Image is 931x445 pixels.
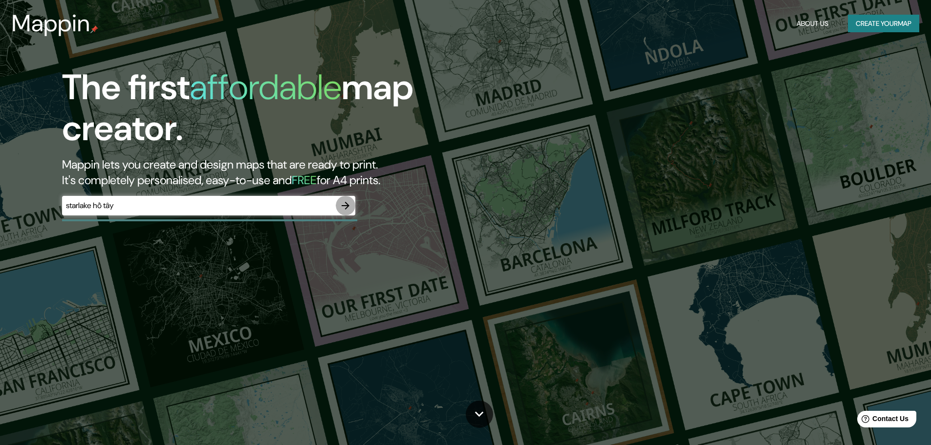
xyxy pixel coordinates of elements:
[12,10,90,37] h3: Mappin
[90,25,98,33] img: mappin-pin
[793,15,832,33] button: About Us
[190,64,342,110] h1: affordable
[292,172,317,188] h5: FREE
[62,157,528,188] h2: Mappin lets you create and design maps that are ready to print. It's completely personalised, eas...
[848,15,919,33] button: Create yourmap
[844,407,920,434] iframe: Help widget launcher
[62,67,528,157] h1: The first map creator.
[62,200,336,211] input: Choose your favourite place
